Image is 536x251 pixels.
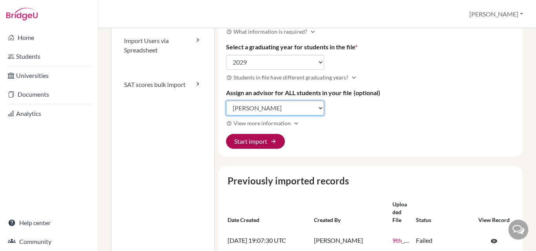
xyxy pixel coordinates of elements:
[226,75,232,80] i: help_outline
[2,87,96,102] a: Documents
[270,138,277,144] span: arrow_forward
[18,5,34,13] span: Help
[490,238,498,245] span: visibility
[226,121,232,126] i: help_outline
[233,119,291,127] span: View more information
[226,42,357,52] label: Select a graduating year for students in the file
[2,215,96,231] a: Help center
[2,106,96,121] a: Analytics
[233,73,348,81] span: Students in file have different graduating years?
[111,23,214,67] a: Import Users via Spreadsheet
[226,134,285,149] button: Start import
[233,27,307,36] span: What information is required?
[354,89,380,96] span: (optional)
[311,197,389,227] th: Created by
[2,68,96,83] a: Universities
[111,67,214,102] a: SAT scores bulk import
[2,30,96,45] a: Home
[466,7,527,22] button: [PERSON_NAME]
[292,119,300,127] i: Expand more
[413,197,472,227] th: Status
[226,29,232,34] i: help_outline
[472,197,516,227] th: View record
[224,174,516,188] caption: Previously imported records
[226,119,301,128] button: View more informationExpand more
[226,27,317,36] button: What information is required?Expand more
[392,237,504,244] a: 9th_new_user_upload_Class_of_2029.xlsx
[226,88,380,98] label: Assign an advisor for ALL students in your file
[309,28,317,36] i: Expand more
[226,73,358,82] button: Students in file have different graduating years?Expand more
[2,49,96,64] a: Students
[2,234,96,249] a: Community
[389,197,413,227] th: Uploaded file
[482,233,506,248] a: Click to open the record on its current state
[6,8,38,20] img: Bridge-U
[350,74,358,81] i: Expand more
[224,197,311,227] th: Date created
